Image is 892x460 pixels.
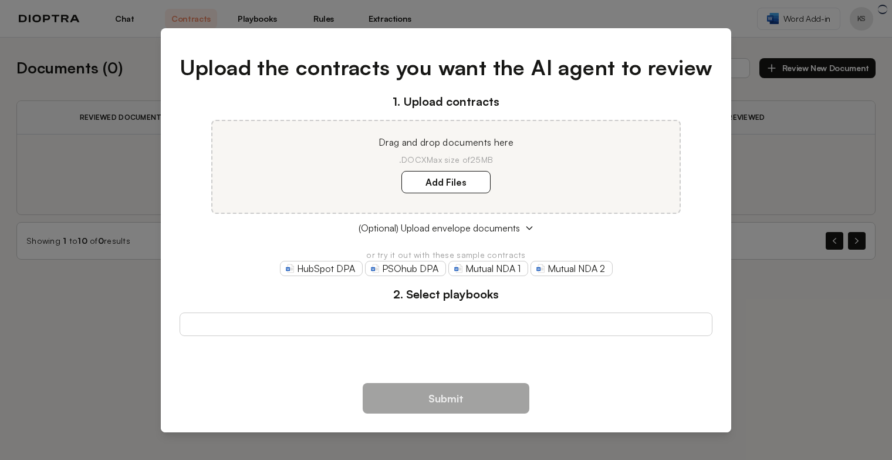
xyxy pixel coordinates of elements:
label: Add Files [401,171,491,193]
a: Mutual NDA 2 [531,261,613,276]
p: or try it out with these sample contracts [180,249,713,261]
p: Drag and drop documents here [227,135,665,149]
a: Mutual NDA 1 [448,261,528,276]
a: HubSpot DPA [280,261,363,276]
button: Submit [363,383,529,414]
h3: 2. Select playbooks [180,286,713,303]
button: (Optional) Upload envelope documents [180,221,713,235]
h3: 1. Upload contracts [180,93,713,110]
h1: Upload the contracts you want the AI agent to review [180,52,713,83]
p: .DOCX Max size of 25MB [227,154,665,166]
a: PSOhub DPA [365,261,446,276]
span: (Optional) Upload envelope documents [359,221,520,235]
